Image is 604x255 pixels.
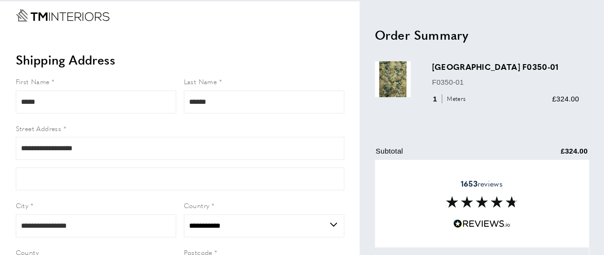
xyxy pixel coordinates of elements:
span: Last Name [184,77,217,86]
span: City [16,200,29,210]
span: reviews [460,178,502,188]
div: 1 [432,93,469,104]
img: Reviews section [446,196,518,208]
p: F0350-01 [432,76,579,88]
img: Hampstead Verdure F0350-01 [375,61,411,97]
td: Subtotal [376,145,504,164]
span: Street Address [16,123,62,133]
span: £324.00 [552,94,579,102]
span: Country [184,200,210,210]
h2: Order Summary [375,26,589,43]
td: £324.00 [504,145,588,164]
a: Go to Home page [16,9,109,22]
strong: 1653 [460,177,477,188]
h3: [GEOGRAPHIC_DATA] F0350-01 [432,61,579,72]
span: First Name [16,77,50,86]
span: Meters [442,94,468,103]
h2: Shipping Address [16,51,344,68]
img: Reviews.io 5 stars [453,219,510,228]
